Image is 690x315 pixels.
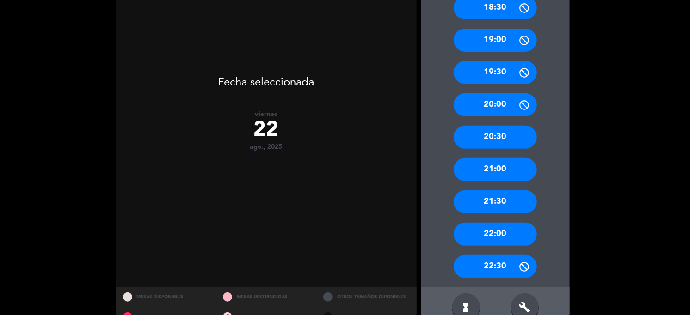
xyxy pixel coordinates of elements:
[519,302,530,313] i: build
[116,62,417,92] div: Fecha seleccionada
[116,287,216,307] div: MESAS DISPONIBLES
[454,61,537,84] div: 19:30
[454,223,537,246] div: 22:00
[116,143,417,151] div: ago., 2025
[454,126,537,149] div: 20:30
[216,287,316,307] div: MESAS RESTRINGIDAS
[454,255,537,278] div: 22:30
[454,158,537,181] div: 21:00
[454,190,537,213] div: 21:30
[454,93,537,116] div: 20:00
[116,110,417,118] div: viernes
[116,118,417,143] div: 22
[454,29,537,52] div: 19:00
[316,287,417,307] div: OTROS TAMAÑOS DIPONIBLES
[461,302,472,313] i: hourglass_full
